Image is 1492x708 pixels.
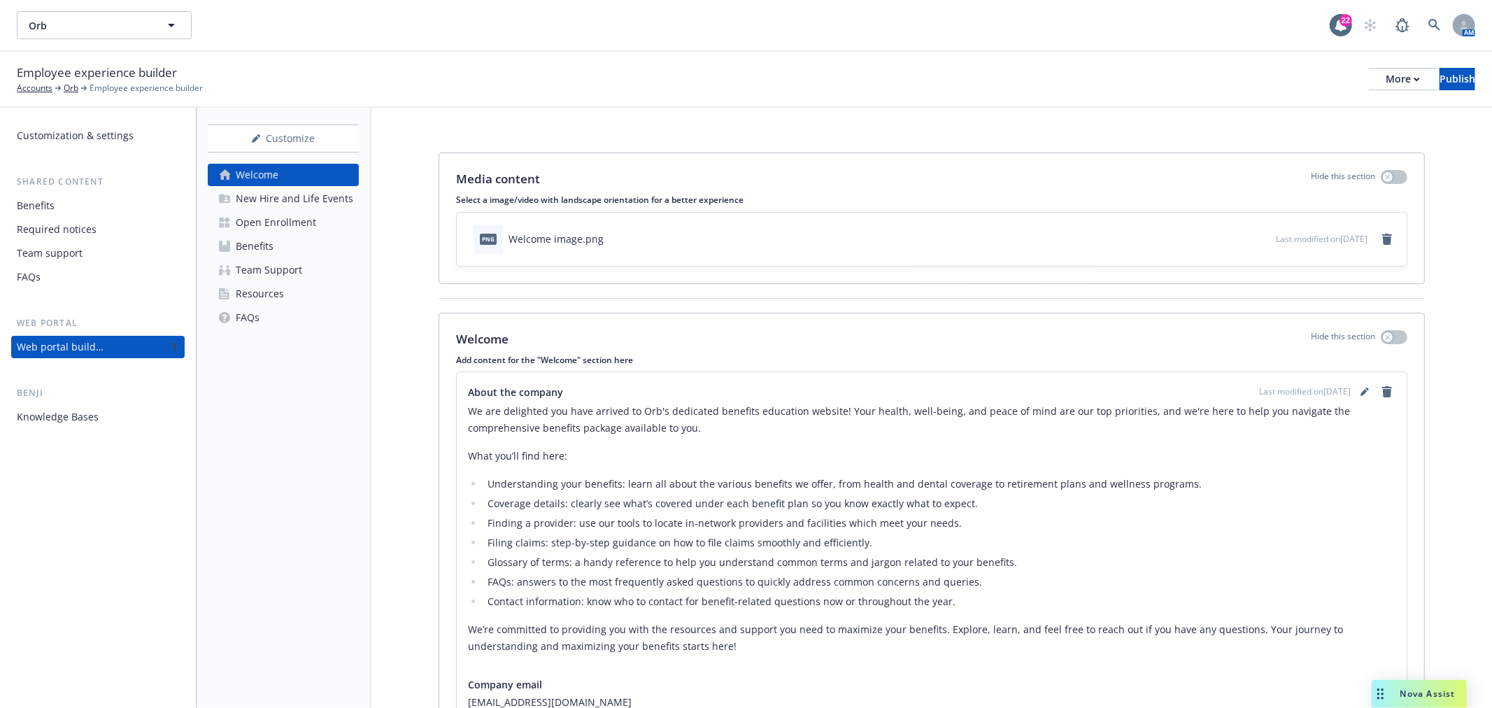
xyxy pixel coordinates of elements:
div: Shared content [11,175,185,189]
p: Hide this section [1311,170,1375,188]
span: Employee experience builder [17,64,177,82]
a: Team support [11,242,185,264]
button: Nova Assist [1372,680,1467,708]
p: We are delighted you have arrived to Orb's dedicated benefits education website! Your health, wel... [468,403,1395,437]
a: Search [1421,11,1449,39]
div: Publish [1440,69,1475,90]
a: Open Enrollment [208,211,359,234]
span: Employee experience builder [90,82,203,94]
button: Orb [17,11,192,39]
a: Start snowing [1356,11,1384,39]
button: download file [1235,232,1246,246]
div: Benji [11,386,185,400]
div: New Hire and Life Events [236,187,353,210]
li: Glossary of terms: a handy reference to help you understand common terms and jargon related to yo... [483,554,1395,571]
a: Knowledge Bases [11,406,185,428]
li: Coverage details: clearly see what’s covered under each benefit plan so you know exactly what to ... [483,495,1395,512]
a: Benefits [208,235,359,257]
a: editPencil [1356,383,1373,400]
span: About the company [468,385,563,399]
a: Web portal builder [11,336,185,358]
div: Benefits [17,194,55,217]
p: Add content for the "Welcome" section here [456,354,1407,366]
p: Hide this section [1311,330,1375,348]
button: Publish [1440,68,1475,90]
div: Required notices [17,218,97,241]
div: Web portal [11,316,185,330]
div: Benefits [236,235,273,257]
a: Accounts [17,82,52,94]
span: Last modified on [DATE] [1276,233,1367,245]
p: Select a image/video with landscape orientation for a better experience [456,194,1407,206]
div: 22 [1340,14,1352,27]
div: FAQs [236,306,260,329]
a: New Hire and Life Events [208,187,359,210]
div: Drag to move [1372,680,1389,708]
div: FAQs [17,266,41,288]
a: FAQs [11,266,185,288]
span: Nova Assist [1400,688,1456,700]
span: png [480,234,497,244]
li: FAQs: answers to the most frequently asked questions to quickly address common concerns and queries. [483,574,1395,590]
p: Welcome [456,330,509,348]
li: Filing claims: step-by-step guidance on how to file claims smoothly and efficiently. [483,534,1395,551]
p: Media content [456,170,540,188]
p: What you’ll find here: [468,448,1395,465]
li: Understanding your benefits: learn all about the various benefits we offer, from health and denta... [483,476,1395,493]
div: Web portal builder [17,336,104,358]
button: Customize [208,125,359,153]
a: Report a Bug [1388,11,1416,39]
div: Welcome [236,164,278,186]
a: Required notices [11,218,185,241]
li: Finding a provider: use our tools to locate in-network providers and facilities which meet your n... [483,515,1395,532]
a: Resources [208,283,359,305]
a: Welcome [208,164,359,186]
a: Orb [64,82,78,94]
div: Welcome image.png [509,232,604,246]
span: Orb [29,18,150,33]
div: Resources [236,283,284,305]
button: More [1369,68,1437,90]
button: preview file [1258,232,1270,246]
span: Company email [468,677,542,692]
span: Last modified on [DATE] [1259,385,1351,398]
div: Team Support [236,259,302,281]
div: Open Enrollment [236,211,316,234]
a: Benefits [11,194,185,217]
a: remove [1379,231,1395,248]
a: remove [1379,383,1395,400]
div: Knowledge Bases [17,406,99,428]
a: Team Support [208,259,359,281]
li: Contact information: know who to contact for benefit-related questions now or throughout the year. [483,593,1395,610]
div: Customize [208,125,359,152]
div: Team support [17,242,83,264]
p: We’re committed to providing you with the resources and support you need to maximize your benefit... [468,621,1395,655]
a: FAQs [208,306,359,329]
div: More [1386,69,1420,90]
div: Customization & settings [17,125,134,147]
a: Customization & settings [11,125,185,147]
